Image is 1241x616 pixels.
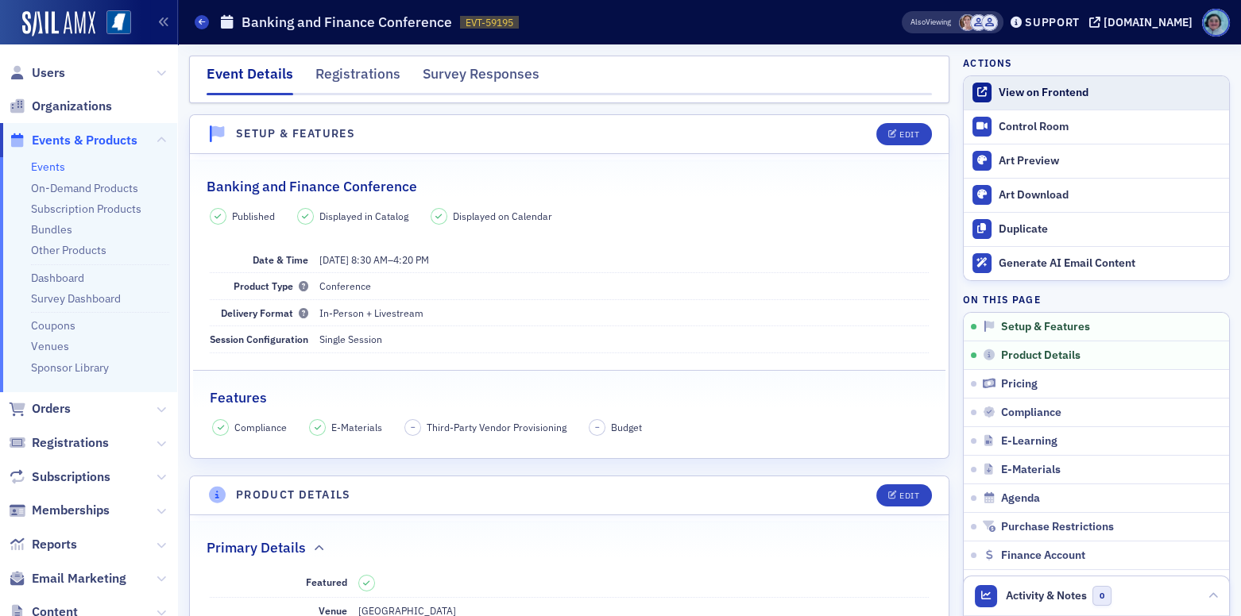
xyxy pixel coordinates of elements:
[242,13,452,32] h1: Banking and Finance Conference
[964,178,1229,212] a: Art Download
[306,576,347,588] span: Featured
[32,468,110,486] span: Subscriptions
[1006,587,1087,604] span: Activity & Notes
[981,14,998,31] span: Ellen Yarbrough
[999,256,1221,271] div: Generate AI Email Content
[1001,377,1038,391] span: Pricing
[31,360,109,375] a: Sponsor Library
[393,253,429,266] time: 4:20 PM
[236,487,351,503] h4: Product Details
[31,202,141,216] a: Subscription Products
[32,64,65,82] span: Users
[453,209,552,223] span: Displayed on Calendar
[31,318,75,333] a: Coupons
[1104,15,1193,29] div: [DOMAIN_NAME]
[9,570,126,587] a: Email Marketing
[595,422,600,433] span: –
[899,130,919,139] div: Edit
[999,188,1221,202] div: Art Download
[876,484,931,506] button: Edit
[999,86,1221,100] div: View on Frontend
[411,422,416,433] span: –
[999,222,1221,237] div: Duplicate
[9,64,65,82] a: Users
[32,400,71,418] span: Orders
[964,144,1229,178] a: Art Preview
[1001,520,1114,534] span: Purchase Restrictions
[1001,549,1085,563] span: Finance Account
[963,292,1230,306] h4: On this page
[9,536,77,553] a: Reports
[964,76,1229,110] a: View on Frontend
[1025,15,1080,29] div: Support
[32,132,137,149] span: Events & Products
[1202,9,1230,37] span: Profile
[210,387,267,408] h2: Features
[319,209,408,223] span: Displayed in Catalog
[1001,491,1040,506] span: Agenda
[999,120,1221,134] div: Control Room
[1001,320,1090,334] span: Setup & Features
[319,253,429,266] span: –
[611,420,642,434] span: Budget
[221,306,308,319] span: Delivery Format
[9,434,109,452] a: Registrations
[1001,348,1081,363] span: Product Details
[999,154,1221,168] div: Art Preview
[31,291,121,306] a: Survey Dashboard
[351,253,388,266] time: 8:30 AM
[31,271,84,285] a: Dashboard
[876,123,931,145] button: Edit
[32,502,110,519] span: Memberships
[970,14,987,31] span: MSCPA Conference
[899,491,919,500] div: Edit
[210,333,308,345] span: Session Configuration
[31,339,69,353] a: Venues
[9,132,137,149] a: Events & Products
[319,253,349,266] span: [DATE]
[95,10,131,37] a: View Homepage
[32,536,77,553] span: Reports
[9,400,71,418] a: Orders
[234,279,308,292] span: Product Type
[32,570,126,587] span: Email Marketing
[106,10,131,35] img: SailAMX
[963,56,1012,70] h4: Actions
[1001,463,1061,477] span: E-Materials
[9,98,112,115] a: Organizations
[31,243,106,257] a: Other Products
[423,64,539,93] div: Survey Responses
[236,125,355,142] h4: Setup & Features
[234,420,287,434] span: Compliance
[32,98,112,115] span: Organizations
[964,246,1229,280] button: Generate AI Email Content
[9,502,110,519] a: Memberships
[32,434,109,452] span: Registrations
[207,537,306,558] h2: Primary Details
[319,279,371,292] span: Conference
[427,420,566,434] span: Third-Party Vendor Provisioning
[207,64,293,95] div: Event Details
[1001,406,1061,420] span: Compliance
[1089,17,1198,28] button: [DOMAIN_NAME]
[232,209,275,223] span: Published
[1092,586,1112,606] span: 0
[31,181,138,195] a: On-Demand Products
[319,333,382,345] span: Single Session
[31,160,65,174] a: Events
[910,17,926,27] div: Also
[331,420,382,434] span: E-Materials
[253,253,308,266] span: Date & Time
[466,16,513,29] span: EVT-59195
[31,222,72,237] a: Bundles
[315,64,400,93] div: Registrations
[9,468,110,486] a: Subscriptions
[964,110,1229,144] a: Control Room
[1001,434,1057,449] span: E-Learning
[959,14,976,31] span: Lydia Carlisle
[910,17,951,28] span: Viewing
[964,212,1229,246] button: Duplicate
[22,11,95,37] img: SailAMX
[207,176,417,197] h2: Banking and Finance Conference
